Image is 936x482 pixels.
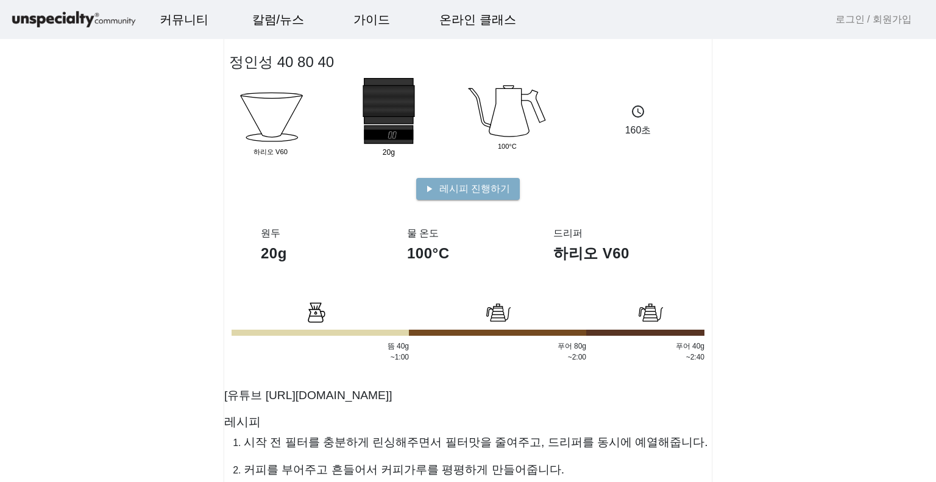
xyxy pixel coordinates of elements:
p: ~2:40 [586,352,704,363]
p: 뜸 40g [232,341,409,352]
p: ~2:00 [409,352,586,363]
a: 온라인 클래스 [430,3,526,36]
h3: 레시피 [224,414,712,429]
p: 시작 전 필터를 충분하게 린싱해주면서 필터맛을 줄여주고, 드리퍼를 동시에 예열해줍니다. [244,434,712,452]
h2: 정인성 40 80 40 [229,51,334,73]
a: 로그인 / 회원가입 [835,12,912,27]
p: ~1:00 [232,352,409,363]
img: bloom [303,300,328,325]
p: 160초 [586,123,690,138]
a: 가이드 [344,3,400,36]
img: bloom [639,300,663,325]
tspan: 20g [383,148,395,157]
img: logo [10,9,138,30]
a: 커뮤니티 [150,3,218,36]
h3: 물 온도 [407,227,529,239]
p: 푸어 40g [586,341,704,352]
p: 푸어 80g [409,341,586,352]
h1: 하리오 V60 [553,244,675,263]
h3: 드리퍼 [553,227,675,239]
mat-icon: schedule [631,104,645,119]
h3: 원두 [261,227,383,239]
tspan: 하리오 V60 [253,148,288,155]
img: bloom [486,300,511,325]
a: 칼럼/뉴스 [243,3,314,36]
button: 레시피 진행하기 [416,178,520,200]
h1: 20g [261,244,383,263]
h1: 100°C [407,244,529,263]
p: 커피를 부어주고 흔들어서 커피가루를 평평하게 만들어줍니다. [244,461,712,479]
span: 레시피 진행하기 [439,182,510,196]
p: [유튜브 [URL][DOMAIN_NAME]] [224,387,712,405]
